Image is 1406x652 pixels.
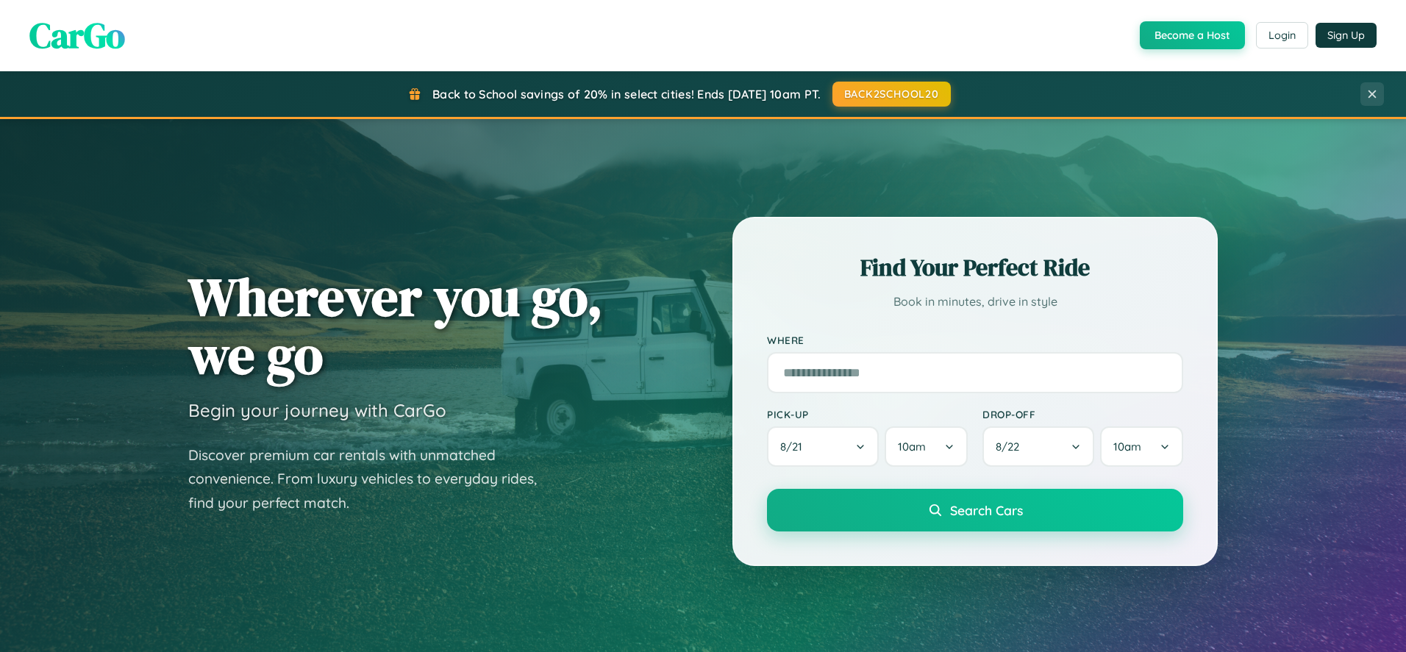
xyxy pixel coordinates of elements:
[767,291,1183,312] p: Book in minutes, drive in style
[898,440,926,454] span: 10am
[996,440,1027,454] span: 8 / 22
[767,426,879,467] button: 8/21
[1316,23,1377,48] button: Sign Up
[780,440,810,454] span: 8 / 21
[1113,440,1141,454] span: 10am
[832,82,951,107] button: BACK2SCHOOL20
[1256,22,1308,49] button: Login
[188,268,603,384] h1: Wherever you go, we go
[767,334,1183,346] label: Where
[432,87,821,101] span: Back to School savings of 20% in select cities! Ends [DATE] 10am PT.
[950,502,1023,518] span: Search Cars
[982,426,1094,467] button: 8/22
[767,489,1183,531] button: Search Cars
[188,399,446,421] h3: Begin your journey with CarGo
[29,11,125,60] span: CarGo
[885,426,968,467] button: 10am
[982,408,1183,420] label: Drop-off
[767,251,1183,284] h2: Find Your Perfect Ride
[767,408,968,420] label: Pick-up
[188,443,556,515] p: Discover premium car rentals with unmatched convenience. From luxury vehicles to everyday rides, ...
[1140,21,1245,49] button: Become a Host
[1100,426,1183,467] button: 10am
